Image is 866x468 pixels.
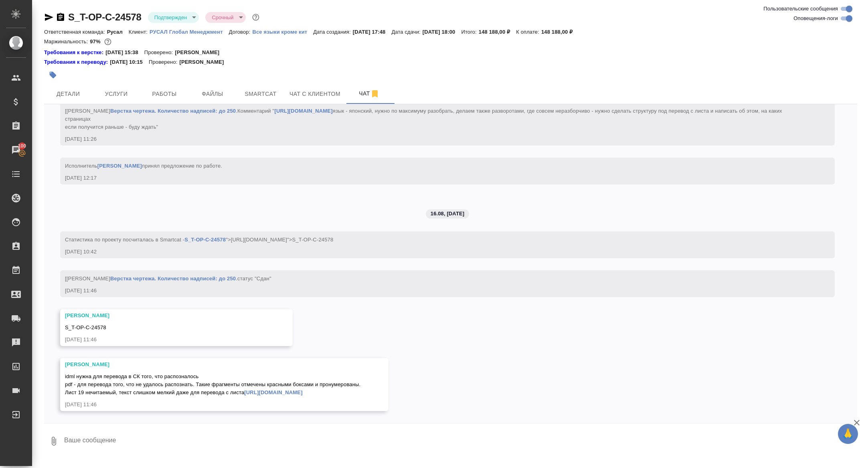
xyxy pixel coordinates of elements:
[148,12,199,23] div: Подтвержден
[90,38,102,45] p: 97%
[65,361,360,369] div: [PERSON_NAME]
[229,29,253,35] p: Договор:
[289,89,340,99] span: Чат с клиентом
[838,424,858,444] button: 🙏
[44,29,107,35] p: Ответственная команда:
[65,108,784,130] span: [[PERSON_NAME] .
[152,14,190,21] button: Подтвержден
[65,174,807,182] div: [DATE] 12:17
[97,89,136,99] span: Услуги
[65,287,807,295] div: [DATE] 11:46
[252,29,313,35] p: Все языки кроме кит
[150,28,229,35] a: РУСАЛ Глобал Менеджмент
[65,324,106,330] span: S_T-OP-C-24578
[461,29,478,35] p: Итого:
[65,276,271,282] span: [[PERSON_NAME] .
[793,14,838,22] span: Оповещения-логи
[44,66,62,84] button: Добавить тэг
[145,89,184,99] span: Работы
[209,14,236,21] button: Срочный
[541,29,579,35] p: 148 188,00 ₽
[237,276,271,282] span: статус "Сдан"
[44,49,105,57] div: Нажми, чтобы открыть папку с инструкцией
[251,12,261,22] button: Доп статусы указывают на важность/срочность заказа
[105,49,144,57] p: [DATE] 15:38
[313,29,352,35] p: Дата создания:
[13,142,31,150] span: 100
[350,89,388,99] span: Чат
[175,49,225,57] p: [PERSON_NAME]
[479,29,516,35] p: 148 188,00 ₽
[65,312,265,320] div: [PERSON_NAME]
[65,108,784,130] span: Комментарий " язык - японский, нужно по максимуму разобрать, делаем также разворотами, где совсем...
[65,237,333,243] span: Cтатистика по проекту посчиталась в Smartcat - ">[URL][DOMAIN_NAME]">S_T-OP-C-24578
[252,28,313,35] a: Все языки кроме кит
[841,425,855,442] span: 🙏
[423,29,461,35] p: [DATE] 18:00
[44,58,110,66] a: Требования к переводу:
[44,12,54,22] button: Скопировать ссылку для ЯМессенджера
[129,29,150,35] p: Клиент:
[110,58,149,66] p: [DATE] 10:15
[241,89,280,99] span: Smartcat
[150,29,229,35] p: РУСАЛ Глобал Менеджмент
[516,29,541,35] p: К оплате:
[110,108,236,114] a: Верстка чертежа. Количество надписей: до 250
[65,373,360,395] span: idml нужна для перевода в СК того, что распозналось pdf - для перевода того, что не удалось распо...
[103,36,113,47] button: 4224.00 RUB;
[56,12,65,22] button: Скопировать ссылку
[44,38,90,45] p: Маржинальность:
[65,336,265,344] div: [DATE] 11:46
[110,276,236,282] a: Верстка чертежа. Количество надписей: до 250
[431,210,464,218] p: 16.08, [DATE]
[149,58,180,66] p: Проверено:
[65,163,222,169] span: Исполнитель принял предложение по работе .
[353,29,392,35] p: [DATE] 17:48
[184,237,226,243] a: S_T-OP-C-24578
[144,49,175,57] p: Проверено:
[97,163,142,169] a: [PERSON_NAME]
[65,401,360,409] div: [DATE] 11:46
[205,12,245,23] div: Подтвержден
[391,29,422,35] p: Дата сдачи:
[107,29,129,35] p: Русал
[244,389,302,395] a: [URL][DOMAIN_NAME]
[274,108,332,114] a: [URL][DOMAIN_NAME]
[2,140,30,160] a: 100
[763,5,838,13] span: Пользовательские сообщения
[68,12,142,22] a: S_T-OP-C-24578
[179,58,230,66] p: [PERSON_NAME]
[49,89,87,99] span: Детали
[44,58,110,66] div: Нажми, чтобы открыть папку с инструкцией
[65,248,807,256] div: [DATE] 10:42
[44,49,105,57] a: Требования к верстке:
[193,89,232,99] span: Файлы
[65,135,807,143] div: [DATE] 11:26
